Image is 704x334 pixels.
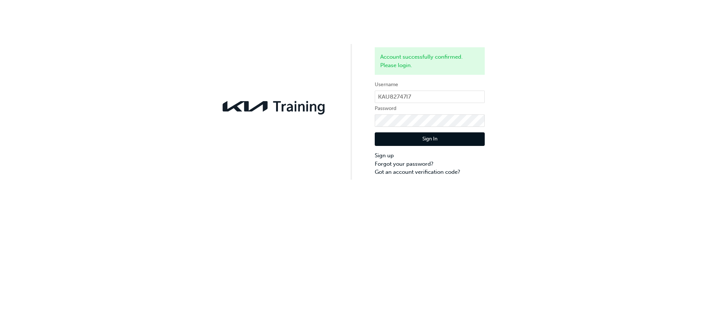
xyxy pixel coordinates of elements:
input: Username [375,91,485,103]
div: Account successfully confirmed. Please login. [375,47,485,75]
a: Sign up [375,151,485,160]
label: Password [375,104,485,113]
button: Sign In [375,132,485,146]
a: Forgot your password? [375,160,485,168]
img: kia-training [219,96,329,116]
label: Username [375,80,485,89]
a: Got an account verification code? [375,168,485,176]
